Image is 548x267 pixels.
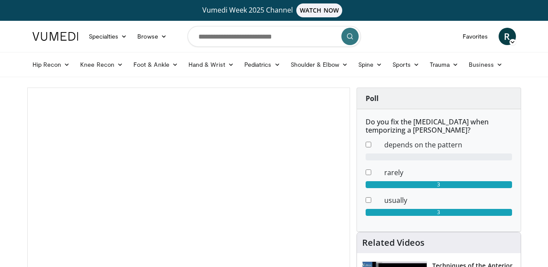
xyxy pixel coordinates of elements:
[285,56,353,73] a: Shoulder & Elbow
[378,195,519,205] dd: usually
[239,56,285,73] a: Pediatrics
[366,94,379,103] strong: Poll
[362,238,425,248] h4: Related Videos
[499,28,516,45] a: R
[32,32,78,41] img: VuMedi Logo
[132,28,172,45] a: Browse
[34,3,515,17] a: Vumedi Week 2025 ChannelWATCH NOW
[425,56,464,73] a: Trauma
[353,56,387,73] a: Spine
[366,209,512,216] div: 3
[378,140,519,150] dd: depends on the pattern
[128,56,183,73] a: Foot & Ankle
[296,3,342,17] span: WATCH NOW
[27,56,75,73] a: Hip Recon
[366,118,512,134] h6: Do you fix the [MEDICAL_DATA] when temporizing a [PERSON_NAME]?
[366,181,512,188] div: 3
[183,56,239,73] a: Hand & Wrist
[378,167,519,178] dd: rarely
[464,56,508,73] a: Business
[75,56,128,73] a: Knee Recon
[188,26,361,47] input: Search topics, interventions
[387,56,425,73] a: Sports
[84,28,133,45] a: Specialties
[457,28,493,45] a: Favorites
